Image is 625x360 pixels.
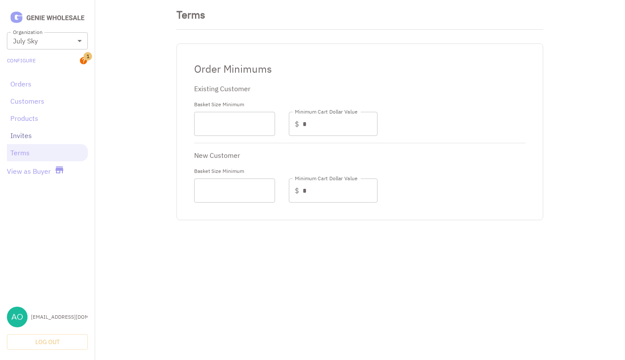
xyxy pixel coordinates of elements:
[194,167,275,175] div: Basket Size Minimum
[194,83,526,94] p: Existing Customer
[194,101,275,108] div: Basket Size Minimum
[176,7,205,22] div: Terms
[13,28,42,36] label: Organization
[7,57,36,65] a: Configure
[7,10,88,25] img: Logo
[10,130,84,141] a: Invites
[10,79,84,89] a: Orders
[295,175,358,182] label: Minimum Cart Dollar Value
[194,61,526,77] p: Order Minimums
[7,32,88,49] div: July Sky
[295,108,358,115] label: Minimum Cart Dollar Value
[295,185,299,196] p: $
[7,334,88,350] button: Log Out
[295,119,299,129] p: $
[84,52,92,61] span: 1
[31,313,88,321] div: [EMAIL_ADDRESS][DOMAIN_NAME]
[10,148,84,158] a: Terms
[7,307,28,327] img: aoxue@julyskyskincare.com
[7,166,51,176] a: View as Buyer
[10,96,84,106] a: Customers
[194,150,526,160] p: New Customer
[10,113,84,123] a: Products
